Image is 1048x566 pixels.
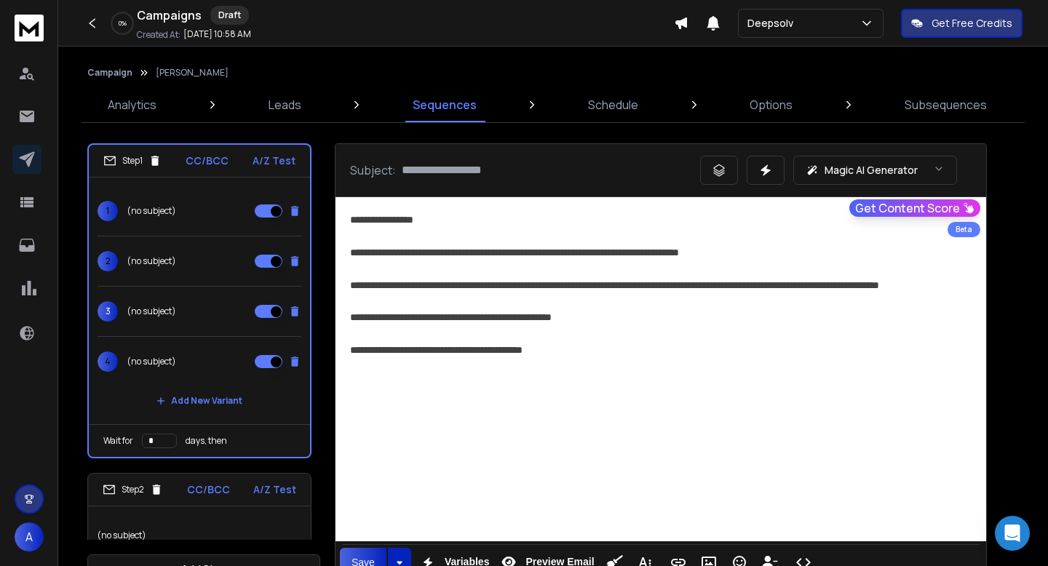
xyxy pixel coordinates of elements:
[103,483,163,496] div: Step 2
[98,251,118,271] span: 2
[260,87,310,122] a: Leads
[145,386,254,415] button: Add New Variant
[87,143,311,458] li: Step1CC/BCCA/Z Test1(no subject)2(no subject)3(no subject)4(no subject)Add New VariantWait forday...
[896,87,996,122] a: Subsequences
[137,7,202,24] h1: Campaigns
[98,351,118,372] span: 4
[579,87,647,122] a: Schedule
[98,301,118,322] span: 3
[127,356,176,367] p: (no subject)
[404,87,485,122] a: Sequences
[210,6,249,25] div: Draft
[901,9,1023,38] button: Get Free Credits
[99,87,165,122] a: Analytics
[905,96,987,113] p: Subsequences
[97,515,302,556] p: (no subject)
[350,162,396,179] p: Subject:
[588,96,638,113] p: Schedule
[750,96,793,113] p: Options
[413,96,477,113] p: Sequences
[98,201,118,221] span: 1
[15,15,44,41] img: logo
[995,516,1030,551] div: Open Intercom Messenger
[108,96,156,113] p: Analytics
[948,222,980,237] div: Beta
[119,19,127,28] p: 0 %
[793,156,957,185] button: Magic AI Generator
[747,16,799,31] p: Deepsolv
[269,96,301,113] p: Leads
[137,29,180,41] p: Created At:
[103,435,133,447] p: Wait for
[932,16,1012,31] p: Get Free Credits
[253,482,296,497] p: A/Z Test
[87,67,132,79] button: Campaign
[103,154,162,167] div: Step 1
[15,522,44,551] button: A
[186,435,227,447] p: days, then
[127,255,176,267] p: (no subject)
[253,154,295,168] p: A/Z Test
[825,163,918,178] p: Magic AI Generator
[186,154,229,168] p: CC/BCC
[156,67,229,79] p: [PERSON_NAME]
[849,199,980,217] button: Get Content Score
[183,28,251,40] p: [DATE] 10:58 AM
[187,482,230,497] p: CC/BCC
[127,306,176,317] p: (no subject)
[127,205,176,217] p: (no subject)
[741,87,801,122] a: Options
